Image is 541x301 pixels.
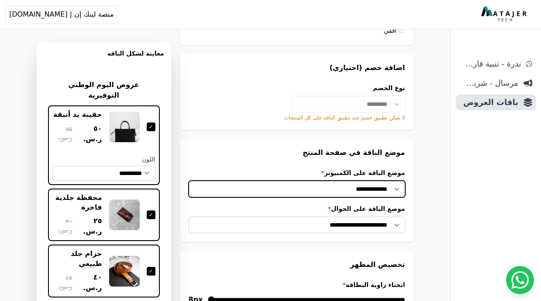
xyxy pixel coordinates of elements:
[109,112,140,142] img: حقيبة يد أنيقة
[9,9,114,20] span: منصة لينك إن | [DOMAIN_NAME]
[189,63,405,73] h3: اضافة خصم (اختياري)
[142,155,155,164] label: اللون
[52,125,72,143] span: ٥٥ ر.س.
[284,84,405,92] label: نوع الخصم
[189,259,405,270] h3: تخصيص المظهر
[189,168,405,177] label: موضع الباقة على الكمبيوتر
[398,26,405,33] input: أفقي
[189,147,405,158] h3: موضع الباقة في صفحة المنتج
[109,199,140,230] img: محفظة جلدية فاخرة
[481,7,529,22] img: MatajerTech Logo
[76,216,102,237] span: ٢٥ ر.س.
[52,193,102,213] div: محفظة جلدية فاخرة
[459,77,518,89] span: مرسال - شريط دعاية
[5,5,117,24] button: منصة لينك إن | [DOMAIN_NAME]
[284,114,405,121] div: لا يمكن تطبيق خصم عند تطبيق الباقة على كل المنتجات
[52,273,72,292] span: ٤٥ ر.س.
[189,280,405,289] label: انحناء زاوية البطاقة
[76,272,102,293] span: ٤٠ ر.س.
[189,204,405,213] label: موضع الباقة على الجوال
[109,256,140,287] img: حزام جلد طبيعي
[52,217,72,235] span: ٣٠ ر.س.
[52,249,102,269] div: حزام جلد طبيعي
[76,123,102,144] span: ٥٠ ر.س.
[459,58,521,70] span: ندرة - تنبية قارب علي النفاذ
[384,27,405,34] label: أفقي
[459,96,518,108] span: باقات العروض
[44,49,164,68] h3: معاينة لشكل الباقه
[53,80,154,101] h2: عروض اليوم الوطني التوفيرية
[53,110,102,119] div: حقيبة يد أنيقة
